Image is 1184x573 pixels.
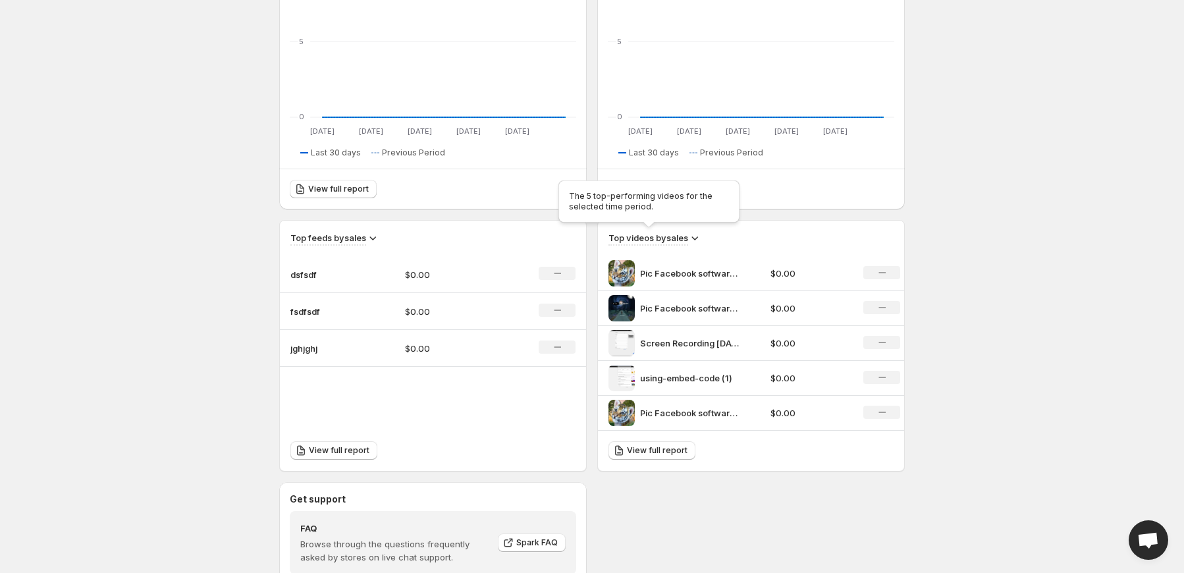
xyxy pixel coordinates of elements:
[290,493,346,506] h3: Get support
[516,537,558,548] span: Spark FAQ
[405,342,498,355] p: $0.00
[774,126,799,136] text: [DATE]
[608,231,688,244] h3: Top videos by sales
[290,231,366,244] h3: Top feeds by sales
[290,441,377,460] a: View full report
[608,295,635,321] img: Pic Facebook software plotagraph
[726,126,750,136] text: [DATE]
[505,126,529,136] text: [DATE]
[677,126,701,136] text: [DATE]
[608,400,635,426] img: Pic Facebook software plotagraph
[617,112,622,121] text: 0
[299,37,304,46] text: 5
[456,126,481,136] text: [DATE]
[770,406,848,420] p: $0.00
[405,305,498,318] p: $0.00
[311,148,361,158] span: Last 30 days
[627,445,687,456] span: View full report
[608,441,695,460] a: View full report
[309,445,369,456] span: View full report
[770,371,848,385] p: $0.00
[359,126,383,136] text: [DATE]
[640,337,739,350] p: Screen Recording [DATE] 4.21.12 PM
[1129,520,1168,560] div: Open chat
[300,537,489,564] p: Browse through the questions frequently asked by stores on live chat support.
[308,184,369,194] span: View full report
[608,365,635,391] img: using-embed-code (1)
[299,112,304,121] text: 0
[408,126,432,136] text: [DATE]
[300,522,489,535] h4: FAQ
[823,126,848,136] text: [DATE]
[405,268,498,281] p: $0.00
[498,533,566,552] a: Spark FAQ
[382,148,445,158] span: Previous Period
[640,406,739,420] p: Pic Facebook software plotagraph
[640,267,739,280] p: Pic Facebook software plotagraph
[640,371,739,385] p: using-embed-code (1)
[290,305,356,318] p: fsdfsdf
[640,302,739,315] p: Pic Facebook software plotagraph
[608,260,635,286] img: Pic Facebook software plotagraph
[770,302,848,315] p: $0.00
[628,126,653,136] text: [DATE]
[608,330,635,356] img: Screen Recording 2025-03-03 at 4.21.12 PM
[310,126,335,136] text: [DATE]
[770,337,848,350] p: $0.00
[290,180,377,198] a: View full report
[617,37,622,46] text: 5
[290,342,356,355] p: jghjghj
[629,148,679,158] span: Last 30 days
[700,148,763,158] span: Previous Period
[770,267,848,280] p: $0.00
[290,268,356,281] p: dsfsdf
